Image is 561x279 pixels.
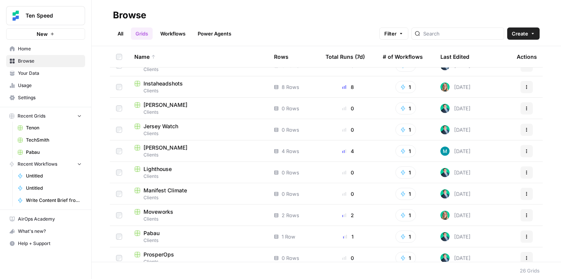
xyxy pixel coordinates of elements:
[6,79,85,92] a: Usage
[9,9,23,23] img: Ten Speed Logo
[520,267,540,274] div: 26 Grids
[440,125,471,134] div: [DATE]
[26,149,82,156] span: Pabau
[18,70,82,77] span: Your Data
[440,46,469,67] div: Last Edited
[440,168,471,177] div: [DATE]
[440,211,450,220] img: clj2pqnt5d80yvglzqbzt3r6x08a
[134,87,262,94] span: Clients
[134,66,262,73] span: Clients
[14,134,85,146] a: TechSmith
[395,166,416,179] button: 1
[440,232,471,241] div: [DATE]
[26,137,82,144] span: TechSmith
[282,105,299,112] span: 0 Rows
[18,82,82,89] span: Usage
[37,30,48,38] span: New
[26,173,82,179] span: Untitled
[440,189,450,198] img: loq7q7lwz012dtl6ci9jrncps3v6
[326,254,371,262] div: 0
[507,27,540,40] button: Create
[134,46,262,67] div: Name
[143,187,187,194] span: Manifest Climate
[282,169,299,176] span: 0 Rows
[134,194,262,201] span: Clients
[282,147,299,155] span: 4 Rows
[395,102,416,115] button: 1
[134,109,262,116] span: Clients
[379,27,408,40] button: Filter
[134,251,262,265] a: ProsperOpsClients
[26,185,82,192] span: Untitled
[14,194,85,206] a: Write Content Brief from Keyword [DEV]
[18,113,45,119] span: Recent Grids
[423,30,501,37] input: Search
[143,80,183,87] span: Instaheadshots
[143,123,178,130] span: Jersey Watch
[18,45,82,52] span: Home
[6,92,85,104] a: Settings
[395,188,416,200] button: 1
[326,83,371,91] div: 8
[6,213,85,225] a: AirOps Academy
[395,231,416,243] button: 1
[282,233,295,240] span: 1 Row
[193,27,236,40] a: Power Agents
[143,251,174,258] span: ProsperOps
[395,209,416,221] button: 1
[440,253,450,263] img: loq7q7lwz012dtl6ci9jrncps3v6
[14,170,85,182] a: Untitled
[326,233,371,240] div: 1
[6,28,85,40] button: New
[440,232,450,241] img: loq7q7lwz012dtl6ci9jrncps3v6
[282,126,299,134] span: 0 Rows
[6,237,85,250] button: Help + Support
[274,46,289,67] div: Rows
[18,240,82,247] span: Help + Support
[6,67,85,79] a: Your Data
[326,211,371,219] div: 2
[134,123,262,137] a: Jersey WatchClients
[134,229,262,244] a: PabauClients
[395,252,416,264] button: 1
[282,211,299,219] span: 2 Rows
[326,147,371,155] div: 4
[143,208,173,216] span: Moveworks
[143,229,160,237] span: Pabau
[113,27,128,40] a: All
[134,101,262,116] a: [PERSON_NAME]Clients
[383,46,423,67] div: # of Workflows
[440,147,450,156] img: 9k9gt13slxq95qn7lcfsj5lxmi7v
[326,46,365,67] div: Total Runs (7d)
[134,237,262,244] span: Clients
[134,173,262,180] span: Clients
[18,216,82,223] span: AirOps Academy
[440,82,471,92] div: [DATE]
[18,161,57,168] span: Recent Workflows
[26,12,72,19] span: Ten Speed
[440,125,450,134] img: loq7q7lwz012dtl6ci9jrncps3v6
[326,126,371,134] div: 0
[134,208,262,223] a: MoveworksClients
[14,146,85,158] a: Pabau
[326,105,371,112] div: 0
[440,147,471,156] div: [DATE]
[282,190,299,198] span: 0 Rows
[395,81,416,93] button: 1
[143,144,187,152] span: [PERSON_NAME]
[131,27,153,40] a: Grids
[6,6,85,25] button: Workspace: Ten Speed
[6,43,85,55] a: Home
[512,30,528,37] span: Create
[440,253,471,263] div: [DATE]
[143,165,172,173] span: Lighthouse
[6,158,85,170] button: Recent Workflows
[26,124,82,131] span: Tenon
[18,94,82,101] span: Settings
[134,144,262,158] a: [PERSON_NAME]Clients
[134,216,262,223] span: Clients
[134,152,262,158] span: Clients
[440,104,450,113] img: loq7q7lwz012dtl6ci9jrncps3v6
[326,169,371,176] div: 0
[6,55,85,67] a: Browse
